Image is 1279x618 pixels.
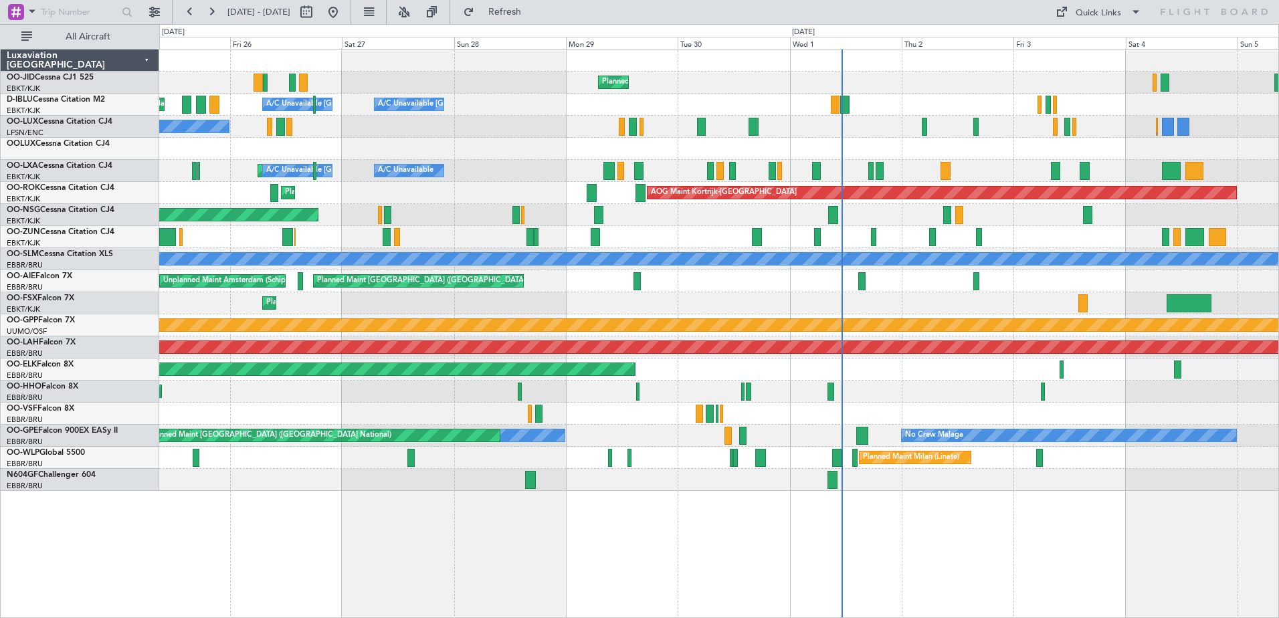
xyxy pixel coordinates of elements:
button: Refresh [457,1,537,23]
div: [DATE] [792,27,815,38]
div: AOG Maint Kortrijk-[GEOGRAPHIC_DATA] [651,183,797,203]
a: EBBR/BRU [7,371,43,381]
span: Refresh [477,7,533,17]
span: OOLUX [7,140,35,148]
a: EBKT/KJK [7,84,40,94]
a: OO-AIEFalcon 7X [7,272,72,280]
span: OO-VSF [7,405,37,413]
div: Planned Maint Milan (Linate) [863,447,959,468]
a: D-IBLUCessna Citation M2 [7,96,105,104]
div: Sat 4 [1126,37,1238,49]
span: OO-ZUN [7,228,40,236]
a: EBKT/KJK [7,238,40,248]
a: OO-LXACessna Citation CJ4 [7,162,112,170]
a: OO-GPPFalcon 7X [7,316,75,324]
a: OO-SLMCessna Citation XLS [7,250,113,258]
div: No Crew Malaga [905,425,963,445]
div: A/C Unavailable [GEOGRAPHIC_DATA]-[GEOGRAPHIC_DATA] [378,94,591,114]
span: [DATE] - [DATE] [227,6,290,18]
span: OO-NSG [7,206,40,214]
div: Thu 2 [902,37,1013,49]
span: OO-ROK [7,184,40,192]
a: EBKT/KJK [7,106,40,116]
a: OO-ROKCessna Citation CJ4 [7,184,114,192]
input: Trip Number [41,2,118,22]
a: EBBR/BRU [7,393,43,403]
a: EBBR/BRU [7,415,43,425]
a: OOLUXCessna Citation CJ4 [7,140,110,148]
a: LFSN/ENC [7,128,43,138]
span: N604GF [7,471,38,479]
a: OO-HHOFalcon 8X [7,383,78,391]
div: Planned Maint Kortrijk-[GEOGRAPHIC_DATA] [266,293,422,313]
button: All Aircraft [15,26,145,47]
span: OO-HHO [7,383,41,391]
a: UUMO/OSF [7,326,47,336]
div: Thu 25 [118,37,229,49]
span: OO-LAH [7,338,39,346]
span: OO-GPP [7,316,38,324]
a: EBBR/BRU [7,437,43,447]
div: Planned Maint [GEOGRAPHIC_DATA] ([GEOGRAPHIC_DATA]) [317,271,528,291]
div: Tue 30 [678,37,789,49]
div: Sun 28 [454,37,566,49]
div: Planned Maint Kortrijk-[GEOGRAPHIC_DATA] [285,183,441,203]
span: OO-AIE [7,272,35,280]
a: EBBR/BRU [7,481,43,491]
div: Sat 27 [342,37,454,49]
a: EBKT/KJK [7,194,40,204]
div: Mon 29 [566,37,678,49]
span: OO-FSX [7,294,37,302]
div: A/C Unavailable [378,161,433,181]
a: EBBR/BRU [7,282,43,292]
a: EBKT/KJK [7,172,40,182]
a: OO-LAHFalcon 7X [7,338,76,346]
a: OO-WLPGlobal 5500 [7,449,85,457]
a: EBBR/BRU [7,459,43,469]
div: Unplanned Maint Amsterdam (Schiphol) [163,271,298,291]
span: OO-GPE [7,427,38,435]
span: OO-JID [7,74,35,82]
a: OO-ELKFalcon 8X [7,360,74,369]
div: Fri 26 [230,37,342,49]
a: OO-FSXFalcon 7X [7,294,74,302]
span: D-IBLU [7,96,33,104]
div: Quick Links [1076,7,1121,20]
a: EBBR/BRU [7,348,43,358]
a: EBBR/BRU [7,260,43,270]
span: OO-SLM [7,250,39,258]
div: Planned Maint [GEOGRAPHIC_DATA] ([GEOGRAPHIC_DATA] National) [149,425,391,445]
a: OO-NSGCessna Citation CJ4 [7,206,114,214]
a: OO-ZUNCessna Citation CJ4 [7,228,114,236]
a: OO-LUXCessna Citation CJ4 [7,118,112,126]
a: OO-GPEFalcon 900EX EASy II [7,427,118,435]
div: A/C Unavailable [GEOGRAPHIC_DATA] ([GEOGRAPHIC_DATA] National) [266,161,515,181]
div: Planned Maint Kortrijk-[GEOGRAPHIC_DATA] [602,72,758,92]
a: N604GFChallenger 604 [7,471,96,479]
div: Wed 1 [790,37,902,49]
div: Fri 3 [1013,37,1125,49]
span: OO-ELK [7,360,37,369]
a: EBKT/KJK [7,304,40,314]
a: OO-JIDCessna CJ1 525 [7,74,94,82]
span: OO-LXA [7,162,38,170]
a: OO-VSFFalcon 8X [7,405,74,413]
span: OO-WLP [7,449,39,457]
button: Quick Links [1049,1,1148,23]
span: OO-LUX [7,118,38,126]
div: [DATE] [162,27,185,38]
a: EBKT/KJK [7,216,40,226]
div: A/C Unavailable [GEOGRAPHIC_DATA] ([GEOGRAPHIC_DATA] National) [266,94,515,114]
span: All Aircraft [35,32,141,41]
